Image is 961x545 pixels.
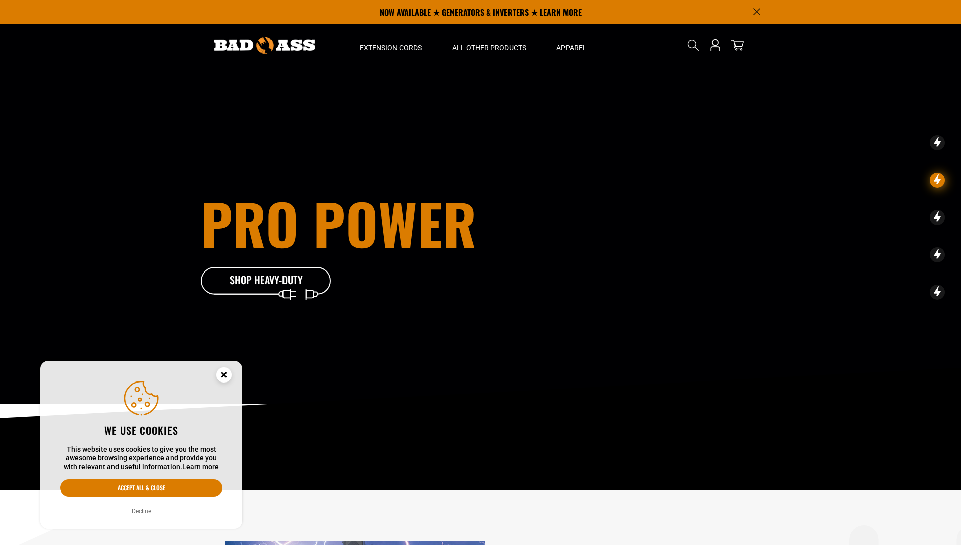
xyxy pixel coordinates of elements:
[685,37,701,53] summary: Search
[201,267,332,295] a: Shop Heavy-Duty
[452,43,526,52] span: All Other Products
[40,361,242,529] aside: Cookie Consent
[541,24,602,67] summary: Apparel
[360,43,422,52] span: Extension Cords
[60,445,222,472] p: This website uses cookies to give you the most awesome browsing experience and provide you with r...
[60,479,222,497] button: Accept all & close
[201,195,537,251] h1: Pro Power
[556,43,587,52] span: Apparel
[437,24,541,67] summary: All Other Products
[345,24,437,67] summary: Extension Cords
[182,463,219,471] a: Learn more
[60,424,222,437] h2: We use cookies
[214,37,315,54] img: Bad Ass Extension Cords
[129,506,154,516] button: Decline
